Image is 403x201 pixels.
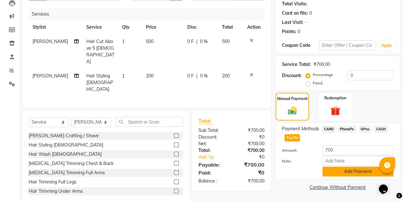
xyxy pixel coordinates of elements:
[298,28,300,35] div: 0
[218,20,243,34] th: Total
[196,73,198,79] span: |
[194,140,232,147] div: Net:
[29,142,103,148] div: Hair Styling [DEMOGRAPHIC_DATA]
[376,176,397,195] iframe: chat widget
[277,158,318,164] label: Note:
[187,73,194,79] span: 0 F
[359,126,372,133] span: GPay
[146,73,154,79] span: 200
[324,95,346,101] label: Redemption
[142,20,184,34] th: Price
[327,105,343,117] img: _gift.svg
[231,127,269,134] div: ₹700.00
[29,133,99,139] div: [PERSON_NAME] Crafting / Shave
[313,80,322,86] label: Fixed
[322,126,335,133] span: CARD
[32,39,68,44] span: [PERSON_NAME]
[116,117,183,127] input: Search or Scan
[86,73,113,92] span: Hair Styling [DEMOGRAPHIC_DATA]
[194,169,232,176] div: Paid:
[83,20,118,34] th: Service
[282,42,319,49] div: Coupon Code
[184,20,218,34] th: Disc
[282,126,319,132] span: Payment Methods
[282,19,303,26] div: Last Visit:
[146,39,154,44] span: 500
[29,20,83,34] th: Stylist
[194,178,232,184] div: Balance :
[319,40,375,50] input: Enter Offer / Coupon Code
[200,38,208,45] span: 0 %
[200,73,208,79] span: 0 %
[374,126,388,133] span: CASH
[122,39,125,44] span: 1
[282,28,296,35] div: Points:
[309,10,312,17] div: 0
[118,20,142,34] th: Qty
[196,38,198,45] span: |
[32,73,68,79] span: [PERSON_NAME]
[187,38,194,45] span: 0 F
[284,134,300,141] span: PayTM
[29,179,76,185] div: Hair Trimming Full Legs
[282,1,307,7] div: Total Visits:
[122,73,125,79] span: 1
[277,147,318,153] label: Amount:
[194,161,232,169] div: Payable:
[222,39,229,44] span: 500
[305,19,306,26] div: -
[313,72,333,78] label: Percentage
[277,184,399,191] a: Continue Without Payment
[231,147,269,154] div: ₹700.00
[285,105,300,116] img: _cash.svg
[231,169,269,176] div: ₹0
[231,161,269,169] div: ₹700.00
[29,188,83,195] div: Hair Trimming Under Arms
[86,39,114,64] span: Hair Cut Above 5 [DEMOGRAPHIC_DATA]
[231,178,269,184] div: ₹700.00
[322,167,393,176] button: Add Payment
[313,61,330,68] div: ₹700.00
[231,140,269,147] div: ₹700.00
[198,118,213,124] span: Total
[238,154,269,161] div: ₹0
[243,20,264,34] th: Action
[322,145,393,155] input: Amount
[322,156,393,166] input: Add Note
[222,73,229,79] span: 200
[29,151,102,158] div: Hair Wash [DEMOGRAPHIC_DATA]
[277,96,308,102] label: Manual Payment
[282,61,311,68] div: Service Total:
[29,169,105,176] div: [MEDICAL_DATA] Trimming Full Arms
[194,127,232,134] div: Sub Total:
[29,160,113,167] div: [MEDICAL_DATA] Trimming Chest & Back
[194,154,238,161] a: Add Tip
[282,10,308,17] div: Card on file:
[29,8,269,20] div: Services
[282,72,302,79] div: Discount:
[338,126,356,133] span: PhonePe
[378,41,396,50] button: Apply
[194,134,232,140] div: Discount:
[231,134,269,140] div: ₹0
[194,147,232,154] div: Total:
